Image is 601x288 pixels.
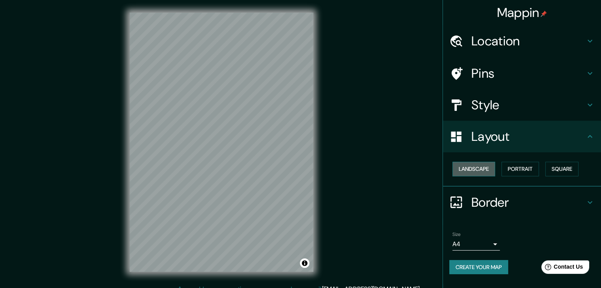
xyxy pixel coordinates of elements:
h4: Pins [471,65,585,81]
img: pin-icon.png [541,11,547,17]
h4: Style [471,97,585,113]
div: A4 [452,238,500,251]
h4: Border [471,194,585,210]
button: Create your map [449,260,508,275]
label: Size [452,231,461,238]
button: Toggle attribution [300,258,309,268]
button: Portrait [501,162,539,176]
h4: Mappin [497,5,547,21]
button: Landscape [452,162,495,176]
canvas: Map [130,13,313,272]
button: Square [545,162,578,176]
div: Style [443,89,601,121]
h4: Location [471,33,585,49]
div: Border [443,187,601,218]
div: Layout [443,121,601,152]
h4: Layout [471,129,585,144]
div: Location [443,25,601,57]
div: Pins [443,58,601,89]
iframe: Help widget launcher [531,257,592,279]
